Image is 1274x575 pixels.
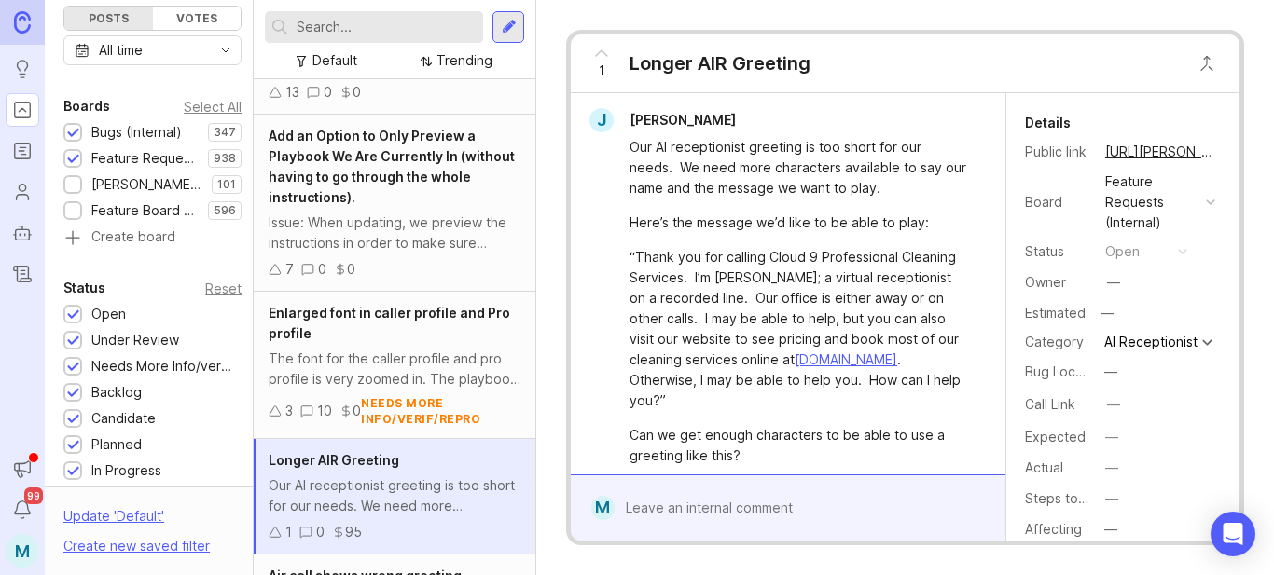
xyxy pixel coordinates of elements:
[1025,396,1075,412] label: Call Link
[353,82,361,103] div: 0
[1211,512,1255,556] div: Open Intercom Messenger
[269,452,399,468] span: Longer AIR Greeting
[312,50,357,71] div: Default
[316,522,325,542] div: 0
[63,230,242,247] a: Create board
[599,61,605,81] span: 1
[1104,362,1117,382] div: —
[1104,519,1117,540] div: —
[6,257,39,291] a: Changelog
[630,137,968,199] div: Our AI receptionist greeting is too short for our needs. We need more characters available to say...
[285,259,294,280] div: 7
[1100,486,1124,511] button: Steps to Reproduce
[1025,490,1152,506] label: Steps to Reproduce
[1025,272,1090,293] div: Owner
[269,212,520,253] div: Issue: When updating, we preview the instructions in order to make sure everything is working cor...
[630,50,810,76] div: Longer AIR Greeting
[1025,112,1071,134] div: Details
[6,175,39,209] a: Users
[269,305,510,341] span: Enlarged font in caller profile and Pro profile
[795,351,897,367] a: [DOMAIN_NAME]
[254,292,535,439] a: Enlarged font in caller profile and Pro profileThe font for the caller profile and pro profile is...
[64,7,153,30] div: Posts
[6,493,39,527] button: Notifications
[6,52,39,86] a: Ideas
[153,7,242,30] div: Votes
[361,395,520,427] div: needs more info/verif/repro
[91,434,142,455] div: Planned
[214,151,236,166] p: 938
[1025,459,1063,475] label: Actual
[1025,241,1090,262] div: Status
[1025,521,1082,537] label: Affecting
[24,487,43,504] span: 99
[91,122,182,143] div: Bugs (Internal)
[436,50,492,71] div: Trending
[589,108,614,132] div: J
[99,40,143,61] div: All time
[630,112,736,128] span: [PERSON_NAME]
[91,356,232,376] div: Needs More Info/verif/repro
[578,108,751,132] a: J[PERSON_NAME]
[217,177,236,192] p: 101
[91,330,179,350] div: Under Review
[1105,241,1140,262] div: open
[324,82,332,103] div: 0
[1105,488,1118,509] div: —
[1101,392,1126,417] button: Call Link
[630,212,968,233] div: Here’s the message we’d like to be able to play:
[1025,142,1090,162] div: Public link
[63,95,110,117] div: Boards
[14,11,31,33] img: Canny Home
[6,93,39,127] a: Portal
[1105,458,1118,478] div: —
[285,522,292,542] div: 1
[6,216,39,250] a: Autopilot
[1107,394,1120,415] div: —
[254,115,535,292] a: Add an Option to Only Preview a Playbook We Are Currently In (without having to go through the wh...
[205,283,242,294] div: Reset
[1095,301,1119,325] div: —
[1105,171,1198,233] div: Feature Requests (Internal)
[6,534,39,568] button: M
[63,506,164,536] div: Update ' Default '
[285,401,293,421] div: 3
[317,401,332,421] div: 10
[630,247,968,411] div: “Thank you for calling Cloud 9 Professional Cleaning Services. I’m [PERSON_NAME]; a virtual recep...
[1100,425,1124,449] button: Expected
[630,425,968,466] div: Can we get enough characters to be able to use a greeting like this?
[91,408,156,429] div: Candidate
[1025,192,1090,212] div: Board
[254,439,535,554] a: Longer AIR GreetingOur AI receptionist greeting is too short for our needs. We need more characte...
[6,452,39,486] button: Announcements
[91,382,142,403] div: Backlog
[345,522,362,542] div: 95
[591,496,615,520] div: M
[211,43,241,58] svg: toggle icon
[1025,429,1086,445] label: Expected
[1100,456,1124,480] button: Actual
[214,203,236,218] p: 596
[1025,363,1106,379] label: Bug Location
[297,17,476,37] input: Search...
[6,134,39,168] a: Roadmaps
[1104,335,1198,349] div: AI Receptionist
[184,102,242,112] div: Select All
[91,174,202,195] div: [PERSON_NAME] (Public)
[214,125,236,140] p: 347
[318,259,326,280] div: 0
[285,82,299,103] div: 13
[91,148,199,169] div: Feature Requests (Internal)
[1025,307,1086,320] div: Estimated
[63,536,210,556] div: Create new saved filter
[269,475,520,516] div: Our AI receptionist greeting is too short for our needs. We need more characters available to say...
[91,200,199,221] div: Feature Board Sandbox [DATE]
[347,259,355,280] div: 0
[1100,140,1221,164] a: [URL][PERSON_NAME]
[91,304,126,324] div: Open
[63,277,105,299] div: Status
[353,401,361,421] div: 0
[1025,332,1090,352] div: Category
[269,349,520,390] div: The font for the caller profile and pro profile is very zoomed in. The playbook tabs are also in ...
